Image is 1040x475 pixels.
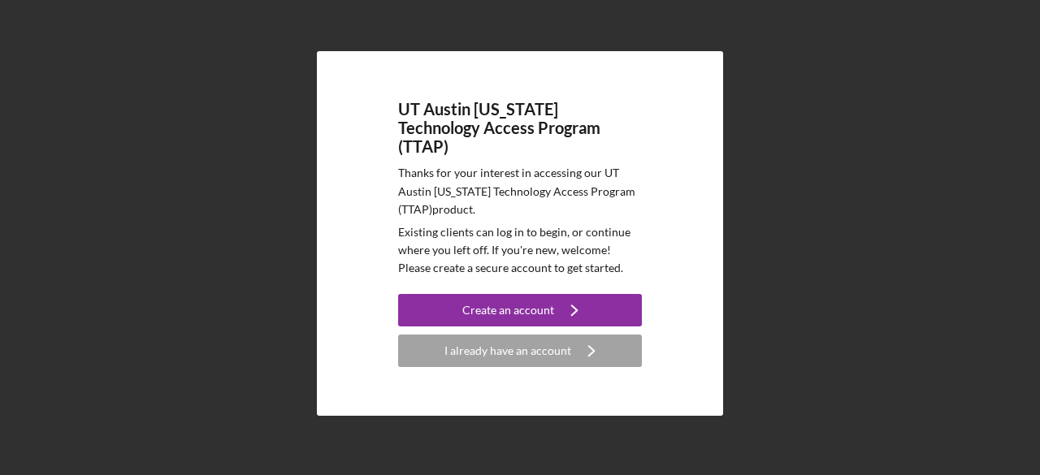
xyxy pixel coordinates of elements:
button: Create an account [398,294,642,326]
div: Create an account [462,294,554,326]
a: Create an account [398,294,642,330]
p: Thanks for your interest in accessing our UT Austin [US_STATE] Technology Access Program (TTAP) p... [398,164,642,218]
p: Existing clients can log in to begin, or continue where you left off. If you're new, welcome! Ple... [398,223,642,278]
button: I already have an account [398,335,642,367]
div: I already have an account [444,335,571,367]
h4: UT Austin [US_STATE] Technology Access Program (TTAP) [398,100,642,156]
